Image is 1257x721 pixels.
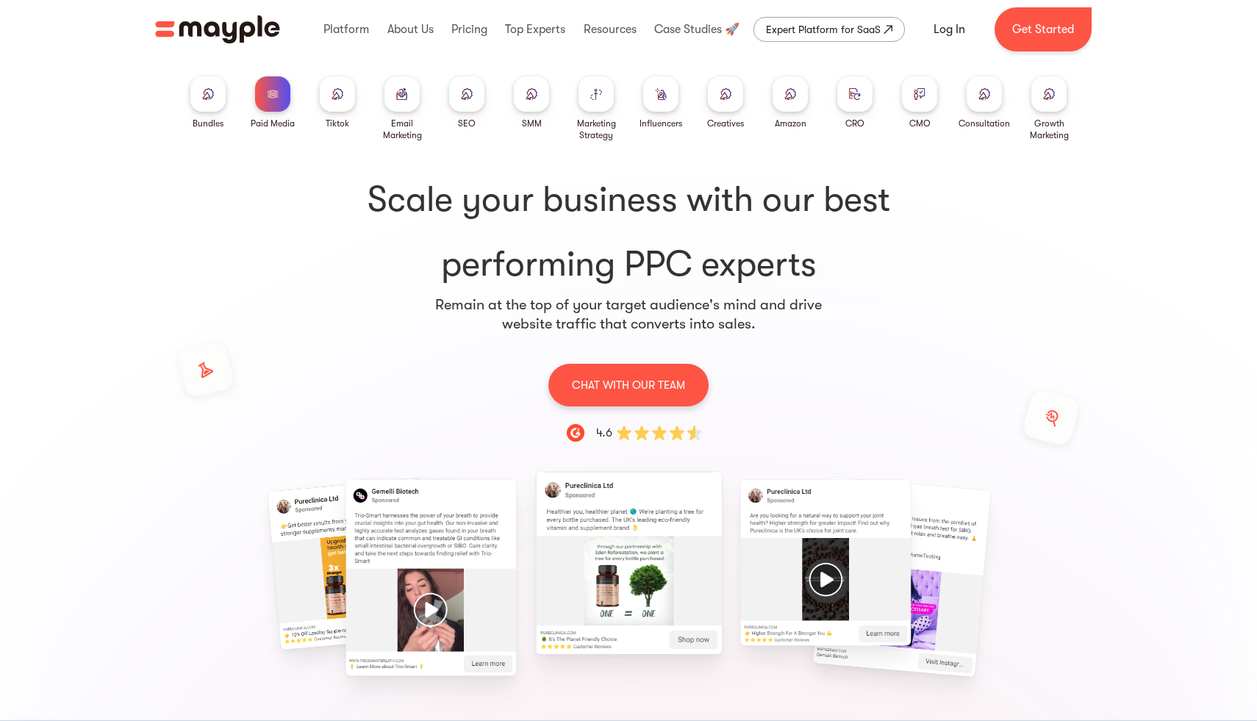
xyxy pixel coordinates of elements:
div: Paid Media [251,118,295,129]
div: Tiktok [326,118,349,129]
a: Bundles [190,76,226,129]
div: Amazon [775,118,806,129]
a: Amazon [773,76,808,129]
div: 3 / 15 [745,484,907,642]
img: Mayple logo [155,15,280,43]
a: SEO [449,76,484,129]
a: home [155,15,280,43]
a: Marketing Strategy [570,76,623,141]
div: Influencers [640,118,682,129]
a: Paid Media [251,76,295,129]
div: Platform [320,6,373,53]
a: Email Marketing [376,76,429,141]
span: Scale your business with our best [182,176,1075,223]
a: Log In [916,12,983,47]
div: Growth Marketing [1023,118,1075,141]
a: Growth Marketing [1023,76,1075,141]
div: SEO [458,118,476,129]
a: CMO [902,76,937,129]
a: Creatives [707,76,744,129]
iframe: Chat Widget [1183,650,1257,721]
div: Marketing Strategy [570,118,623,141]
div: Pricing [448,6,491,53]
div: About Us [384,6,437,53]
a: Tiktok [320,76,355,129]
a: Consultation [959,76,1010,129]
a: Expert Platform for SaaS [753,17,905,42]
div: Bundles [193,118,223,129]
h1: performing PPC experts [182,176,1075,288]
div: 1 / 15 [350,484,512,671]
div: Email Marketing [376,118,429,141]
div: SMM [522,118,542,129]
a: CHAT WITH OUR TEAM [548,363,709,406]
div: 4 / 15 [942,484,1105,670]
p: Remain at the top of your target audience's mind and drive website traffic that converts into sales. [434,295,823,334]
div: Creatives [707,118,744,129]
div: Top Experts [501,6,569,53]
a: CRO [837,76,873,129]
div: CMO [909,118,931,129]
a: Influencers [640,76,682,129]
div: Resources [580,6,640,53]
div: CRO [845,118,864,129]
a: SMM [514,76,549,129]
div: Consultation [959,118,1010,129]
p: CHAT WITH OUR TEAM [572,376,685,395]
div: 15 / 15 [152,484,315,643]
a: Get Started [995,7,1092,51]
div: 4.6 [596,424,612,442]
div: 2 / 15 [547,484,709,642]
div: Expert Platform for SaaS [766,21,881,38]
